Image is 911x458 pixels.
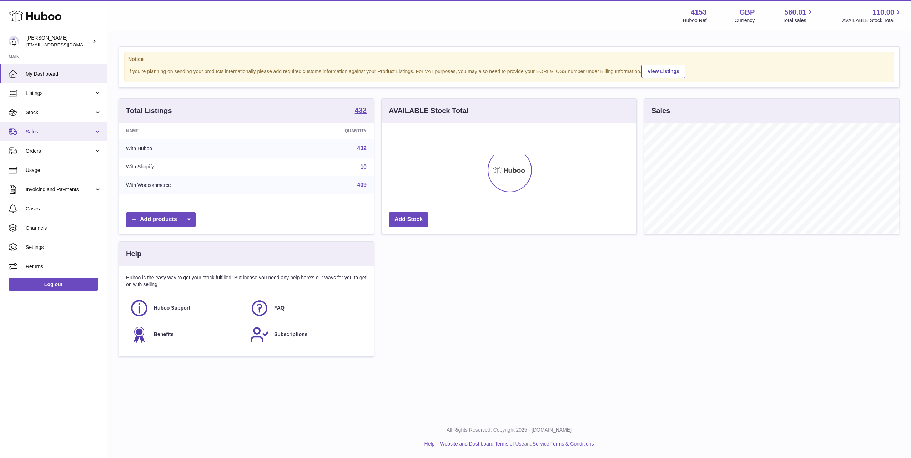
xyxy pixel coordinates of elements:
span: My Dashboard [26,71,101,77]
span: Cases [26,205,101,212]
strong: 432 [355,107,367,114]
th: Name [119,123,277,139]
div: If you're planning on sending your products internationally please add required customs informati... [128,63,890,78]
span: Listings [26,90,94,97]
strong: GBP [739,7,755,17]
span: FAQ [274,305,285,311]
li: and [437,441,594,447]
a: Huboo Support [130,299,243,318]
p: Huboo is the easy way to get your stock fulfilled. But incase you need any help here's our ways f... [126,274,367,288]
a: Help [424,441,435,447]
a: Log out [9,278,98,291]
a: Service Terms & Conditions [533,441,594,447]
span: Huboo Support [154,305,190,311]
img: sales@kasefilters.com [9,36,19,47]
a: View Listings [641,65,685,78]
span: Usage [26,167,101,174]
span: Subscriptions [274,331,307,338]
a: 10 [360,164,367,170]
span: Benefits [154,331,173,338]
a: Add products [126,212,196,227]
span: Sales [26,128,94,135]
a: 110.00 AVAILABLE Stock Total [842,7,902,24]
a: 409 [357,182,367,188]
th: Quantity [277,123,374,139]
span: Orders [26,148,94,154]
div: Currency [735,17,755,24]
span: AVAILABLE Stock Total [842,17,902,24]
a: Add Stock [389,212,428,227]
a: 432 [355,107,367,115]
span: Invoicing and Payments [26,186,94,193]
span: Total sales [782,17,814,24]
h3: AVAILABLE Stock Total [389,106,468,116]
span: Returns [26,263,101,270]
strong: Notice [128,56,890,63]
a: FAQ [250,299,363,318]
h3: Help [126,249,141,259]
h3: Total Listings [126,106,172,116]
span: Stock [26,109,94,116]
a: 580.01 Total sales [782,7,814,24]
td: With Woocommerce [119,176,277,194]
a: Website and Dashboard Terms of Use [440,441,524,447]
div: [PERSON_NAME] [26,35,91,48]
td: With Shopify [119,158,277,176]
td: With Huboo [119,139,277,158]
div: Huboo Ref [683,17,707,24]
a: Benefits [130,325,243,344]
span: [EMAIL_ADDRESS][DOMAIN_NAME] [26,42,105,47]
h3: Sales [651,106,670,116]
span: 580.01 [784,7,806,17]
a: Subscriptions [250,325,363,344]
span: 110.00 [872,7,894,17]
span: Settings [26,244,101,251]
p: All Rights Reserved. Copyright 2025 - [DOMAIN_NAME] [113,427,905,433]
a: 432 [357,145,367,151]
span: Channels [26,225,101,231]
strong: 4153 [691,7,707,17]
